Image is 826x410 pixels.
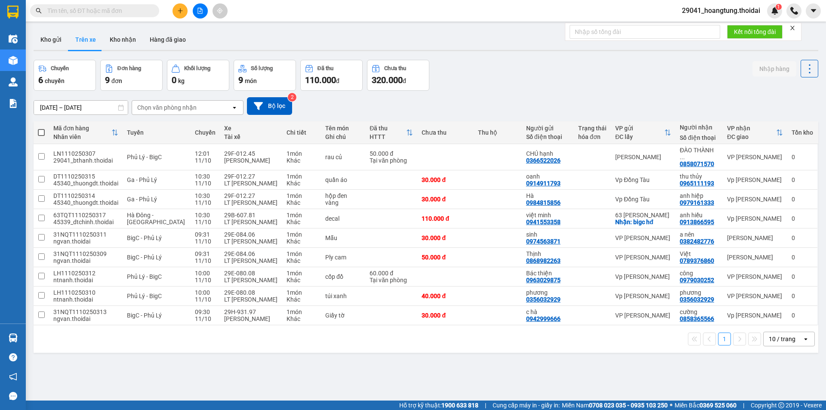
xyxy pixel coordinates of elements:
div: 50.000 đ [370,150,413,157]
div: 12:01 [195,150,216,157]
div: VP [PERSON_NAME] [727,293,783,299]
div: decal [325,215,361,222]
input: Nhập số tổng đài [570,25,720,39]
div: Số lượng [251,65,273,71]
span: đơn [111,77,122,84]
div: 09:31 [195,231,216,238]
div: 110.000 đ [422,215,469,222]
div: Khác [287,199,317,206]
div: 40.000 đ [422,293,469,299]
div: 0979030252 [680,277,714,284]
span: Cung cấp máy in - giấy in: [493,401,560,410]
div: 0 [792,215,813,222]
div: 0 [792,176,813,183]
div: 0356032929 [680,296,714,303]
span: 110.000 [305,75,336,85]
button: plus [173,3,188,18]
div: cường [680,308,718,315]
span: Miền Bắc [675,401,737,410]
div: VP nhận [727,125,776,132]
div: VP [PERSON_NAME] [615,234,671,241]
div: 0914911793 [526,180,561,187]
div: 63 [PERSON_NAME] [615,212,671,219]
div: ngvan.thoidai [53,257,118,264]
span: 9 [105,75,110,85]
div: 11/10 [195,157,216,164]
span: caret-down [810,7,817,15]
div: 1 món [287,289,317,296]
button: Bộ lọc [247,97,292,115]
div: 0366522026 [526,157,561,164]
div: Nhận: bigc hđ [615,219,671,225]
span: copyright [778,402,784,408]
div: VP [PERSON_NAME] [615,312,671,319]
span: notification [9,373,17,381]
div: Khác [287,277,317,284]
span: đ [403,77,406,84]
div: Người gửi [526,125,570,132]
div: 29E-080.08 [224,289,278,296]
button: Chuyến6chuyến [34,60,96,91]
div: 1 món [287,231,317,238]
div: Thu hộ [478,129,518,136]
img: solution-icon [9,99,18,108]
div: [PERSON_NAME] [224,315,278,322]
div: thu thủy [680,173,718,180]
div: CHÚ hạnh [526,150,570,157]
div: 29E-084.06 [224,231,278,238]
div: Đã thu [317,65,333,71]
div: 45340_thuongdt.thoidai [53,199,118,206]
div: Bác thiện [526,270,570,277]
div: 0382482776 [680,238,714,245]
div: 1 món [287,212,317,219]
div: 10:30 [195,212,216,219]
div: sinh [526,231,570,238]
div: c hà [526,308,570,315]
button: Đã thu110.000đ [300,60,363,91]
div: Số điện thoại [680,134,718,141]
div: 0984815856 [526,199,561,206]
div: 31NQT1110250313 [53,308,118,315]
button: Kho nhận [103,29,143,50]
div: Chưa thu [384,65,406,71]
div: Ply cam [325,254,361,261]
div: LT [PERSON_NAME] [224,219,278,225]
div: oanh [526,173,570,180]
div: 0941553358 [526,219,561,225]
div: VP [PERSON_NAME] [727,273,783,280]
span: search [36,8,42,14]
div: 0 [792,273,813,280]
div: phương [680,289,718,296]
span: đ [336,77,339,84]
div: Chuyến [51,65,69,71]
div: Khác [287,219,317,225]
div: ngvan.thoidai [53,238,118,245]
div: LT [PERSON_NAME] [224,199,278,206]
div: Khác [287,257,317,264]
div: 10:30 [195,192,216,199]
div: Vp Đồng Tàu [615,196,671,203]
div: ngvan.thoidai [53,315,118,322]
div: DT1110250315 [53,173,118,180]
div: 0 [792,293,813,299]
div: hộp đen vàng [325,192,361,206]
div: 29041_bthanh.thoidai [53,157,118,164]
div: công [680,270,718,277]
div: Giấy tờ [325,312,361,319]
div: 0356032929 [526,296,561,303]
div: [PERSON_NAME] [224,157,278,164]
div: 45340_thuongdt.thoidai [53,180,118,187]
div: ntnanh.thoidai [53,296,118,303]
strong: 0369 525 060 [700,402,737,409]
button: Chưa thu320.000đ [367,60,429,91]
img: warehouse-icon [9,333,18,342]
div: 11/10 [195,315,216,322]
div: anh hiệp [680,192,718,199]
div: 0 [792,154,813,160]
div: LT [PERSON_NAME] [224,257,278,264]
div: 1 món [287,308,317,315]
div: LT [PERSON_NAME] [224,238,278,245]
div: Vp [PERSON_NAME] [727,176,783,183]
button: Số lượng9món [234,60,296,91]
div: túi xanh [325,293,361,299]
